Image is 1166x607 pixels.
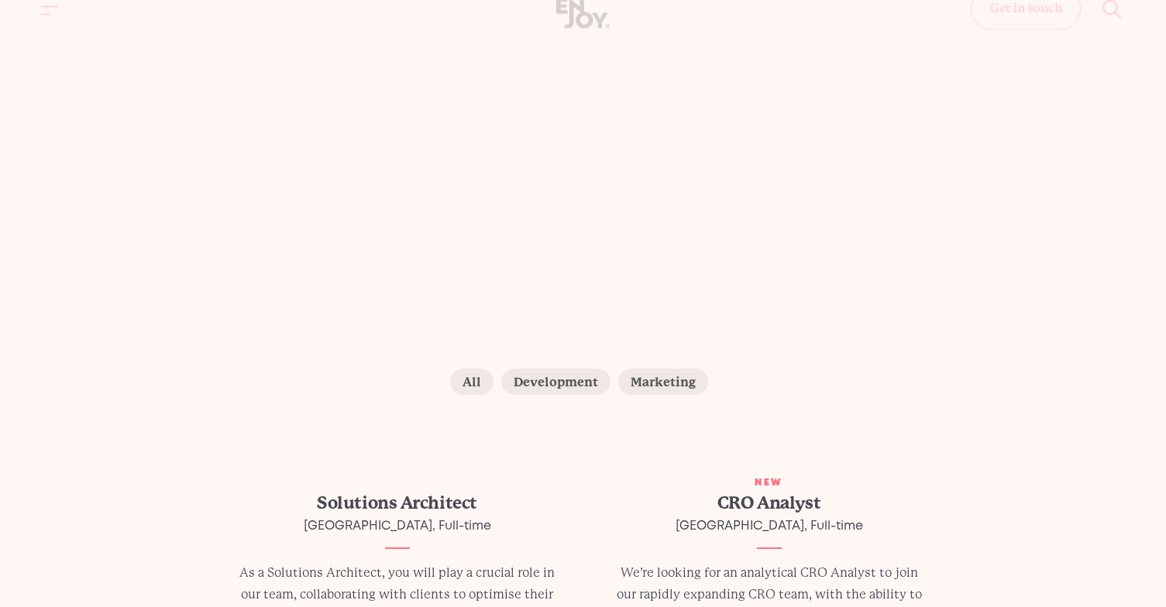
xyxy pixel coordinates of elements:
[239,516,555,537] div: [GEOGRAPHIC_DATA], Full-time
[611,491,927,516] h2: CRO Analyst
[239,491,555,516] h2: Solutions Architect
[971,26,1081,67] a: Get in touch
[37,28,70,60] button: Site navigation
[450,369,494,395] label: All
[618,369,708,395] label: Marketing
[501,369,611,395] label: Development
[611,516,927,537] div: [GEOGRAPHIC_DATA], Full-time
[1096,30,1129,63] button: Site search
[583,475,955,491] div: New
